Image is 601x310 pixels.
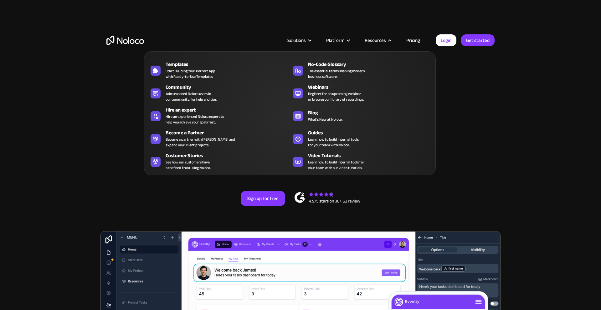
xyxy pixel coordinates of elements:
[166,61,293,68] div: Templates
[166,68,215,79] span: Start Building Your Perfect App with Ready-to-Use Templates
[106,92,495,142] h2: Business Apps for Teams
[290,59,432,81] a: No-Code GlossaryThe essential terms shaping modernbusiness software.
[166,83,293,91] div: Community
[436,34,456,46] a: Login
[318,36,357,44] div: Platform
[308,61,435,68] div: No-Code Glossary
[166,91,217,102] span: Join seasoned Noloco users in our community, for help and tips.
[166,106,293,114] div: Hire an expert
[290,128,432,149] a: GuidesLearn how to build internal toolsfor your team with Noloco.
[147,105,290,126] a: Hire an expertHire an experienced Noloco expert tohelp you achieve your goals fast.
[166,137,235,148] div: Become a partner with [PERSON_NAME] and expand your client projects.
[147,59,290,81] a: TemplatesStart Building Your Perfect Appwith Ready-to-Use Templates
[147,128,290,149] a: Become a PartnerBecome a partner with [PERSON_NAME] andexpand your client projects.
[166,152,293,159] div: Customer Stories
[280,36,318,44] div: Solutions
[144,42,436,175] nav: Resources
[357,36,398,44] div: Resources
[166,114,224,125] div: Hire an experienced Noloco expert to help you achieve your goals fast.
[166,129,293,137] div: Become a Partner
[308,159,364,171] span: Learn how to build internal tools for your team with our video tutorials.
[308,83,435,91] div: Webinars
[166,159,211,171] span: See how our customers have benefited from using Noloco.
[308,117,342,122] span: What's New at Noloco.
[308,137,359,148] span: Learn how to build internal tools for your team with Noloco.
[461,34,495,46] a: Get started
[308,109,435,117] div: Blog
[308,129,435,137] div: Guides
[106,81,495,86] h1: Custom No-Code Business Apps Platform
[365,36,386,44] div: Resources
[398,36,428,44] a: Pricing
[290,82,432,103] a: WebinarsRegister for an upcoming webinaror browse our library of recordings.
[147,82,290,103] a: CommunityJoin seasoned Noloco users inour community, for help and tips.
[290,151,432,172] a: Video TutorialsLearn how to build internal tools foryour team with our video tutorials.
[326,36,344,44] div: Platform
[308,91,364,102] span: Register for an upcoming webinar or browse our library of recordings.
[147,151,290,172] a: Customer StoriesSee how our customers havebenefited from using Noloco.
[290,105,432,126] a: BlogWhat's New at Noloco.
[308,152,435,159] div: Video Tutorials
[308,68,365,79] span: The essential terms shaping modern business software.
[241,191,285,206] a: Sign up for free
[106,36,144,45] a: home
[287,36,306,44] div: Solutions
